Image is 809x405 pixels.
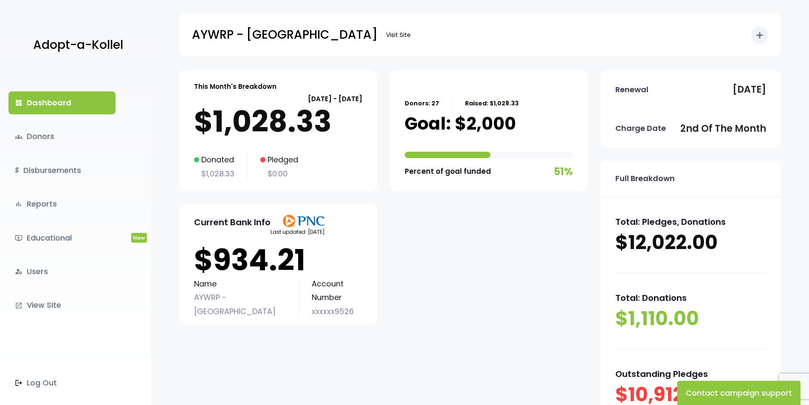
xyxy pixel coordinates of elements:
i: add [755,30,765,40]
p: $12,022.00 [615,229,766,256]
p: [DATE] - [DATE] [194,93,362,105]
p: Pledged [260,153,298,167]
i: $ [15,164,19,177]
i: launch [15,302,23,309]
span: New [131,233,147,243]
p: Outstanding Pledges [615,366,766,382]
p: Charge Date [615,122,666,135]
a: Log Out [8,371,116,394]
p: Last updated: [DATE] [271,227,325,237]
p: Name [194,277,286,291]
p: AYWRP - [GEOGRAPHIC_DATA] [194,291,286,318]
p: Total: Donations [615,290,766,306]
p: $1,028.33 [194,167,234,181]
p: Donors: 27 [405,98,439,109]
p: This Month's Breakdown [194,81,276,92]
span: groups [15,133,23,141]
p: Percent of goal funded [405,165,491,178]
a: Visit Site [382,27,415,43]
p: 2nd of the month [680,120,766,137]
p: Raised: $1,028.33 [465,98,519,109]
a: Adopt-a-Kollel [29,25,123,66]
p: Renewal [615,83,648,96]
a: groupsDonors [8,125,116,148]
a: bar_chartReports [8,193,116,215]
a: $Disbursements [8,159,116,182]
i: dashboard [15,99,23,107]
i: ondemand_video [15,234,23,242]
p: 51% [554,162,573,181]
a: launchView Site [8,294,116,317]
p: Full Breakdown [615,172,675,185]
p: $934.21 [194,243,362,277]
p: Account Number [312,277,362,305]
p: Donated [194,153,234,167]
p: Goal: $2,000 [405,113,516,134]
p: Adopt-a-Kollel [33,34,123,56]
button: add [751,27,768,44]
p: Total: Pledges, Donations [615,214,766,229]
i: bar_chart [15,200,23,208]
a: manage_accountsUsers [8,260,116,283]
a: dashboardDashboard [8,91,116,114]
i: manage_accounts [15,268,23,275]
button: Contact campaign support [677,381,801,405]
p: Current Bank Info [194,215,271,230]
p: [DATE] [733,81,766,98]
p: $0.00 [260,167,298,181]
p: $1,028.33 [194,105,362,139]
p: xxxxxx9526 [312,305,362,318]
p: $1,110.00 [615,306,766,332]
img: PNClogo.svg [282,215,325,227]
p: AYWRP - [GEOGRAPHIC_DATA] [192,24,378,45]
a: ondemand_videoEducationalNew [8,227,116,249]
